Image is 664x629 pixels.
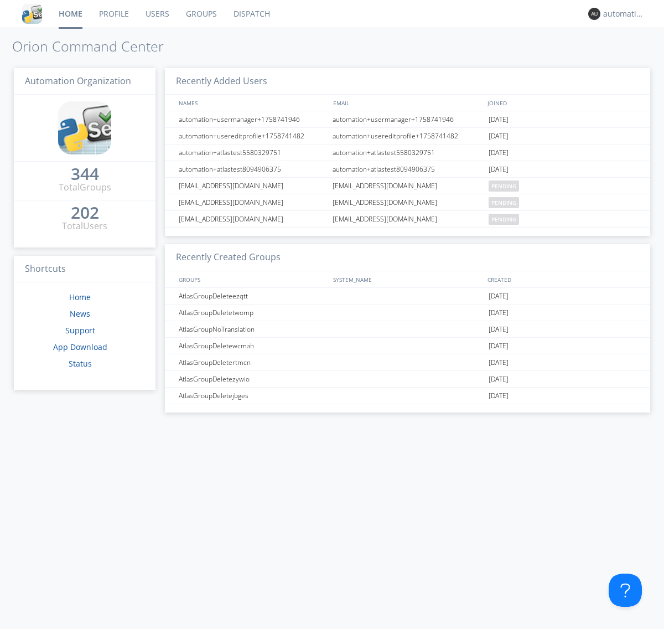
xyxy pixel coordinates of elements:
span: [DATE] [489,145,509,161]
div: automation+atlastest8094906375 [330,161,486,177]
div: automation+usereditprofile+1758741482 [176,128,329,144]
div: [EMAIL_ADDRESS][DOMAIN_NAME] [330,178,486,194]
div: [EMAIL_ADDRESS][DOMAIN_NAME] [176,211,329,227]
span: Automation Organization [25,75,131,87]
a: AtlasGroupDeletewcmah[DATE] [165,338,650,354]
div: AtlasGroupDeletejbges [176,388,329,404]
div: 202 [71,207,99,218]
div: AtlasGroupDeletezywio [176,371,329,387]
a: App Download [53,342,107,352]
div: GROUPS [176,271,328,287]
div: automation+atlastest5580329751 [176,145,329,161]
h3: Shortcuts [14,256,155,283]
div: JOINED [485,95,640,111]
div: [EMAIL_ADDRESS][DOMAIN_NAME] [176,178,329,194]
h3: Recently Added Users [165,68,650,95]
a: AtlasGroupDeleteezqtt[DATE] [165,288,650,305]
a: AtlasGroupDeletezywio[DATE] [165,371,650,388]
div: AtlasGroupNoTranslation [176,321,329,337]
div: AtlasGroupDeleteezqtt [176,288,329,304]
div: AtlasGroupDeletetwomp [176,305,329,321]
a: [EMAIL_ADDRESS][DOMAIN_NAME][EMAIL_ADDRESS][DOMAIN_NAME]pending [165,178,650,194]
div: automation+atlas0011 [603,8,645,19]
span: [DATE] [489,111,509,128]
a: AtlasGroupNoTranslation[DATE] [165,321,650,338]
a: News [70,308,90,319]
a: Support [65,325,95,336]
a: AtlasGroupDeletetwomp[DATE] [165,305,650,321]
a: Home [69,292,91,302]
a: [EMAIL_ADDRESS][DOMAIN_NAME][EMAIL_ADDRESS][DOMAIN_NAME]pending [165,211,650,228]
img: 373638.png [588,8,600,20]
img: cddb5a64eb264b2086981ab96f4c1ba7 [58,101,111,154]
a: [EMAIL_ADDRESS][DOMAIN_NAME][EMAIL_ADDRESS][DOMAIN_NAME]pending [165,194,650,211]
span: [DATE] [489,305,509,321]
a: 202 [71,207,99,220]
span: [DATE] [489,321,509,338]
a: 344 [71,168,99,181]
span: pending [489,181,519,192]
div: automation+usermanager+1758741946 [330,111,486,127]
span: [DATE] [489,288,509,305]
div: automation+usermanager+1758741946 [176,111,329,127]
a: automation+atlastest5580329751automation+atlastest5580329751[DATE] [165,145,650,161]
a: AtlasGroupDeletejbges[DATE] [165,388,650,404]
a: automation+usermanager+1758741946automation+usermanager+1758741946[DATE] [165,111,650,128]
img: cddb5a64eb264b2086981ab96f4c1ba7 [22,4,42,24]
span: [DATE] [489,354,509,371]
div: AtlasGroupDeletewcmah [176,338,329,354]
div: Total Groups [59,181,111,194]
div: SYSTEM_NAME [330,271,485,287]
a: AtlasGroupDeletertmcn[DATE] [165,354,650,371]
div: automation+usereditprofile+1758741482 [330,128,486,144]
span: pending [489,214,519,225]
h3: Recently Created Groups [165,244,650,271]
iframe: Toggle Customer Support [609,574,642,607]
div: 344 [71,168,99,179]
div: [EMAIL_ADDRESS][DOMAIN_NAME] [176,194,329,210]
div: NAMES [176,95,328,111]
span: [DATE] [489,371,509,388]
div: AtlasGroupDeletertmcn [176,354,329,370]
a: Status [69,358,92,369]
span: [DATE] [489,338,509,354]
a: automation+usereditprofile+1758741482automation+usereditprofile+1758741482[DATE] [165,128,650,145]
span: [DATE] [489,388,509,404]
div: [EMAIL_ADDRESS][DOMAIN_NAME] [330,211,486,227]
span: pending [489,197,519,208]
div: automation+atlastest8094906375 [176,161,329,177]
div: EMAIL [330,95,485,111]
span: [DATE] [489,161,509,178]
div: Total Users [62,220,107,233]
div: CREATED [485,271,640,287]
span: [DATE] [489,128,509,145]
div: automation+atlastest5580329751 [330,145,486,161]
a: automation+atlastest8094906375automation+atlastest8094906375[DATE] [165,161,650,178]
div: [EMAIL_ADDRESS][DOMAIN_NAME] [330,194,486,210]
